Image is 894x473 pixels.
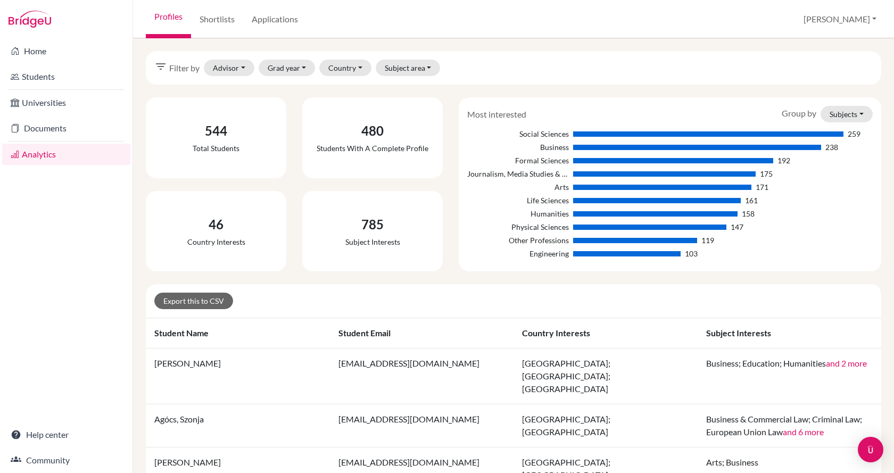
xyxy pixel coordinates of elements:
[204,60,254,76] button: Advisor
[858,437,883,462] div: Open Intercom Messenger
[330,404,514,447] td: [EMAIL_ADDRESS][DOMAIN_NAME]
[698,404,882,447] td: Business & Commercial Law; Criminal Law; European Union Law
[2,66,130,87] a: Students
[467,128,568,139] div: Social Sciences
[459,108,534,121] div: Most interested
[187,215,245,234] div: 46
[821,106,873,122] button: Subjects
[317,121,428,140] div: 480
[799,9,881,29] button: [PERSON_NAME]
[330,318,514,348] th: Student email
[467,221,568,233] div: Physical Sciences
[514,318,698,348] th: Country interests
[774,106,881,122] div: Group by
[514,404,698,447] td: [GEOGRAPHIC_DATA]; [GEOGRAPHIC_DATA]
[467,195,568,206] div: Life Sciences
[169,62,200,74] span: Filter by
[330,348,514,404] td: [EMAIL_ADDRESS][DOMAIN_NAME]
[154,60,167,73] i: filter_list
[783,426,824,438] button: and 6 more
[154,293,233,309] a: Export this to CSV
[777,155,790,166] div: 192
[187,236,245,247] div: Country interests
[146,318,330,348] th: Student name
[760,168,773,179] div: 175
[2,118,130,139] a: Documents
[514,348,698,404] td: [GEOGRAPHIC_DATA]; [GEOGRAPHIC_DATA]; [GEOGRAPHIC_DATA]
[701,235,714,246] div: 119
[467,181,568,193] div: Arts
[193,121,239,140] div: 544
[826,357,867,370] button: and 2 more
[9,11,51,28] img: Bridge-U
[2,144,130,165] a: Analytics
[193,143,239,154] div: Total students
[467,155,568,166] div: Formal Sciences
[825,142,838,153] div: 238
[376,60,441,76] button: Subject area
[467,235,568,246] div: Other Professions
[2,424,130,445] a: Help center
[259,60,316,76] button: Grad year
[345,215,400,234] div: 785
[742,208,755,219] div: 158
[2,40,130,62] a: Home
[731,221,743,233] div: 147
[698,348,882,404] td: Business; Education; Humanities
[317,143,428,154] div: Students with a complete profile
[345,236,400,247] div: Subject interests
[756,181,768,193] div: 171
[146,404,330,447] td: Agócs, Szonja
[467,168,568,179] div: Journalism, Media Studies & Communication
[319,60,371,76] button: Country
[146,348,330,404] td: [PERSON_NAME]
[467,142,568,153] div: Business
[685,248,698,259] div: 103
[467,208,568,219] div: Humanities
[2,450,130,471] a: Community
[848,128,860,139] div: 259
[467,248,568,259] div: Engineering
[698,318,882,348] th: Subject interests
[2,92,130,113] a: Universities
[745,195,758,206] div: 161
